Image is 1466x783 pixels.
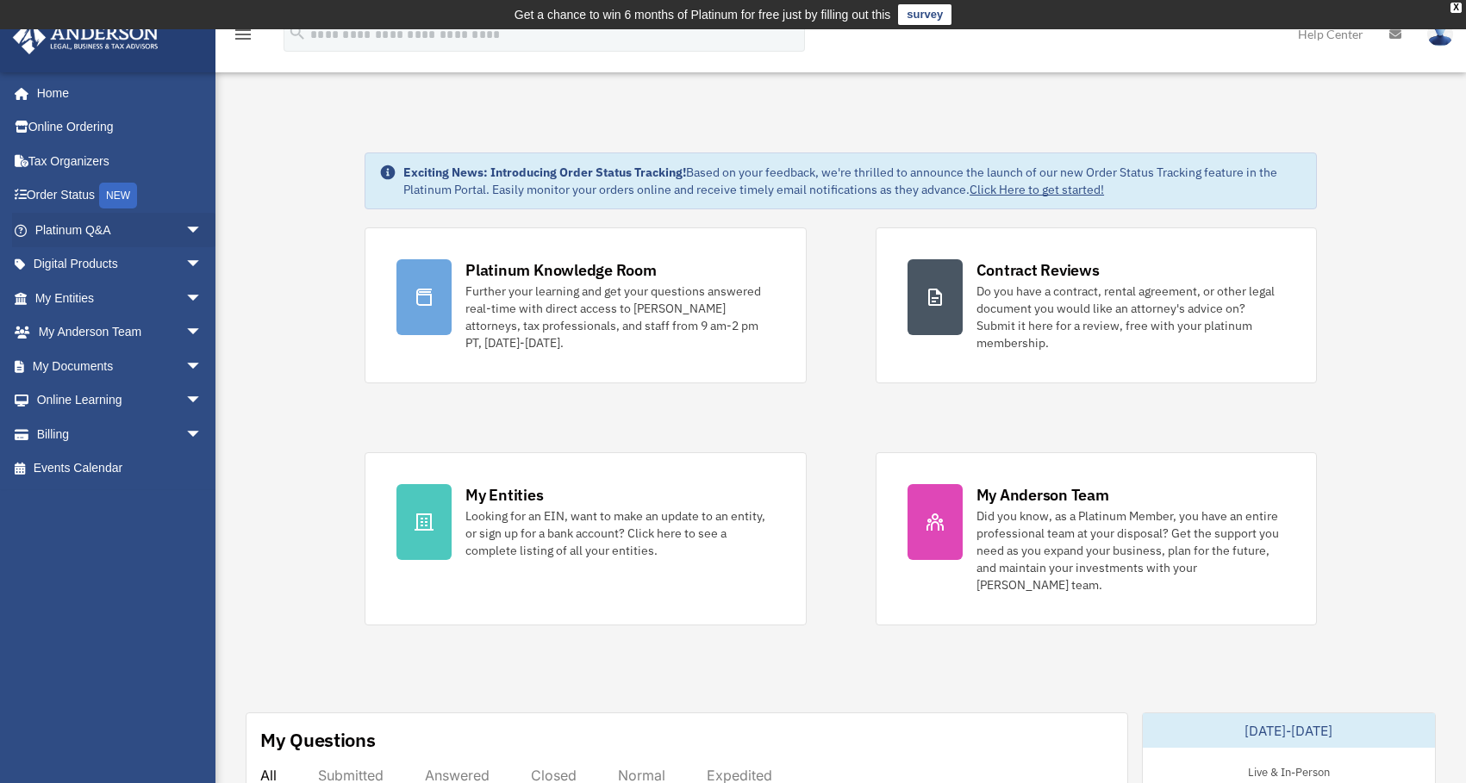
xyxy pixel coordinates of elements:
[12,178,228,214] a: Order StatusNEW
[12,315,228,350] a: My Anderson Teamarrow_drop_down
[12,349,228,383] a: My Documentsarrow_drop_down
[976,507,1285,593] div: Did you know, as a Platinum Member, you have an entire professional team at your disposal? Get th...
[876,227,1317,383] a: Contract Reviews Do you have a contract, rental agreement, or other legal document you would like...
[99,183,137,208] div: NEW
[1427,22,1453,47] img: User Pic
[12,417,228,451] a: Billingarrow_drop_down
[465,283,774,351] div: Further your learning and get your questions answered real-time with direct access to [PERSON_NAM...
[185,383,220,419] span: arrow_drop_down
[1450,3,1462,13] div: close
[185,247,220,283] span: arrow_drop_down
[185,417,220,452] span: arrow_drop_down
[288,23,307,42] i: search
[12,144,228,178] a: Tax Organizers
[12,110,228,145] a: Online Ordering
[1234,761,1344,780] div: Live & In-Person
[898,4,951,25] a: survey
[233,30,253,45] a: menu
[233,24,253,45] i: menu
[465,484,543,506] div: My Entities
[12,383,228,418] a: Online Learningarrow_drop_down
[260,727,376,753] div: My Questions
[12,76,220,110] a: Home
[365,452,806,625] a: My Entities Looking for an EIN, want to make an update to an entity, or sign up for a bank accoun...
[8,21,164,54] img: Anderson Advisors Platinum Portal
[185,315,220,351] span: arrow_drop_down
[876,452,1317,625] a: My Anderson Team Did you know, as a Platinum Member, you have an entire professional team at your...
[365,227,806,383] a: Platinum Knowledge Room Further your learning and get your questions answered real-time with dire...
[185,213,220,248] span: arrow_drop_down
[976,259,1100,281] div: Contract Reviews
[12,247,228,282] a: Digital Productsarrow_drop_down
[465,259,657,281] div: Platinum Knowledge Room
[403,165,686,180] strong: Exciting News: Introducing Order Status Tracking!
[465,507,774,559] div: Looking for an EIN, want to make an update to an entity, or sign up for a bank account? Click her...
[403,164,1302,198] div: Based on your feedback, we're thrilled to announce the launch of our new Order Status Tracking fe...
[970,182,1104,197] a: Click Here to get started!
[185,281,220,316] span: arrow_drop_down
[12,281,228,315] a: My Entitiesarrow_drop_down
[1143,713,1435,748] div: [DATE]-[DATE]
[185,349,220,384] span: arrow_drop_down
[515,4,891,25] div: Get a chance to win 6 months of Platinum for free just by filling out this
[976,283,1285,351] div: Do you have a contract, rental agreement, or other legal document you would like an attorney's ad...
[12,213,228,247] a: Platinum Q&Aarrow_drop_down
[12,451,228,486] a: Events Calendar
[976,484,1109,506] div: My Anderson Team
